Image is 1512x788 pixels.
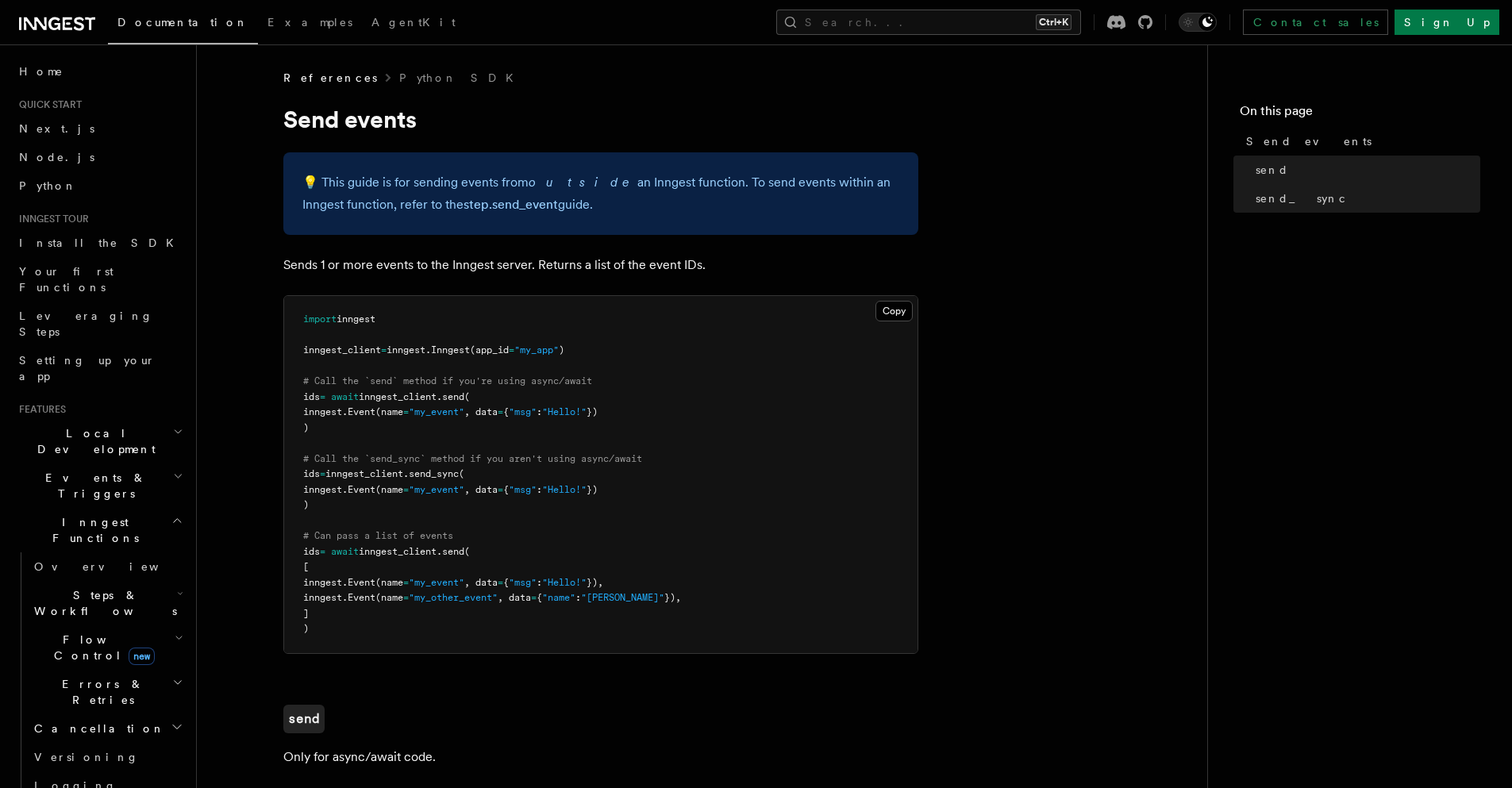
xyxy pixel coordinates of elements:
span: . [437,546,442,557]
a: Python [13,171,187,200]
span: . [437,391,442,402]
span: ids [303,546,320,557]
h1: Send events [283,105,918,133]
span: Python [19,179,77,192]
span: { [503,406,509,417]
span: send [1256,162,1289,178]
a: Install the SDK [13,229,187,257]
span: "my_event" [409,406,464,417]
span: , data [498,592,531,603]
a: Home [13,57,187,86]
span: Quick start [13,98,82,111]
span: Inngest Functions [13,514,171,546]
a: send [1249,156,1480,184]
span: # Call the `send_sync` method if you aren't using async/await [303,453,642,464]
span: "Hello!" [542,484,587,495]
span: , data [464,406,498,417]
span: await [331,391,359,402]
button: Toggle dark mode [1179,13,1217,32]
span: , data [464,577,498,588]
span: "my_other_event" [409,592,498,603]
span: = [531,592,537,603]
span: inngest [337,313,375,325]
a: Leveraging Steps [13,302,187,346]
span: import [303,313,337,325]
button: Flow Controlnew [28,625,187,670]
span: Cancellation [28,721,165,736]
span: "Hello!" [542,406,587,417]
span: Leveraging Steps [19,309,153,338]
span: send [442,546,464,557]
span: ids [303,391,320,402]
span: (name [375,577,403,588]
span: send [442,391,464,402]
span: ( [464,546,470,557]
a: Versioning [28,743,187,771]
span: Inngest [431,344,470,356]
span: inngest [387,344,425,356]
a: Setting up your app [13,346,187,390]
a: Examples [258,5,362,43]
span: References [283,70,377,86]
span: "my_app" [514,344,559,356]
p: 💡️ This guide is for sending events from an Inngest function. To send events within an Inngest fu... [302,171,899,216]
span: Overview [34,560,198,573]
a: Node.js [13,143,187,171]
button: Local Development [13,419,187,463]
a: Overview [28,552,187,581]
span: = [498,577,503,588]
span: }) [587,484,598,495]
em: outside [529,175,637,190]
span: (app_id [470,344,509,356]
span: Examples [267,16,352,29]
span: }) [587,406,598,417]
span: = [381,344,387,356]
a: Next.js [13,114,187,143]
span: (name [375,484,403,495]
span: Node.js [19,151,94,163]
span: = [403,577,409,588]
span: new [129,648,155,665]
span: : [537,406,542,417]
a: send [283,705,325,733]
span: (name [375,592,403,603]
span: ( [459,468,464,479]
h4: On this page [1240,102,1480,127]
span: Event [348,592,375,603]
span: = [320,468,325,479]
span: inngest_client [303,344,381,356]
span: { [537,592,542,603]
span: # Call the `send` method if you're using async/await [303,375,592,386]
span: Steps & Workflows [28,587,177,619]
span: "[PERSON_NAME]" [581,592,664,603]
kbd: Ctrl+K [1036,14,1071,30]
span: Event [348,406,375,417]
span: = [403,592,409,603]
a: AgentKit [362,5,465,43]
button: Cancellation [28,714,187,743]
span: = [320,546,325,557]
span: Versioning [34,751,139,763]
span: { [503,484,509,495]
span: : [537,484,542,495]
span: inngest. [303,406,348,417]
span: ) [303,623,309,634]
span: . [425,344,431,356]
span: . [403,468,409,479]
span: Setting up your app [19,354,156,382]
span: # Can pass a list of events [303,530,453,541]
span: { [503,577,509,588]
span: AgentKit [371,16,456,29]
span: Local Development [13,425,173,457]
span: = [498,406,503,417]
p: Sends 1 or more events to the Inngest server. Returns a list of the event IDs. [283,254,918,276]
span: inngest_client [359,546,437,557]
span: Install the SDK [19,236,183,249]
span: send_sync [409,468,459,479]
p: Only for async/await code. [283,746,918,768]
span: ) [303,422,309,433]
span: Events & Triggers [13,470,173,502]
span: }), [664,592,681,603]
span: "msg" [509,484,537,495]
